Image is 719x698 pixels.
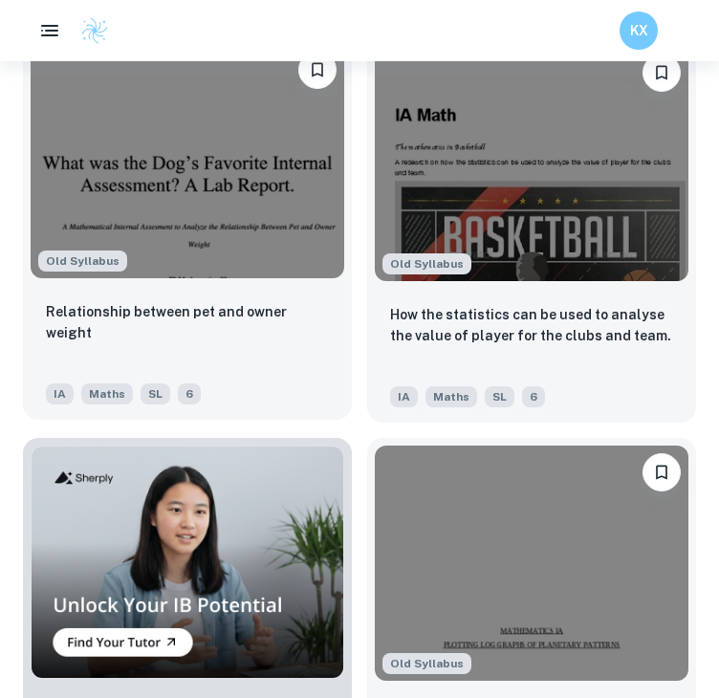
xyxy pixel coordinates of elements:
[81,383,133,404] span: Maths
[298,51,337,89] button: Bookmark
[522,386,545,407] span: 6
[425,386,477,407] span: Maths
[38,251,127,272] div: Although this IA is written for the old math syllabus (last exam in November 2020), the current I...
[46,383,74,404] span: IA
[31,446,344,679] img: Thumbnail
[390,304,673,346] p: How the statistics can be used to analyse the value of player for the clubs and team.
[367,38,696,423] a: Although this IA is written for the old math syllabus (last exam in November 2020), the current I...
[620,11,658,50] button: KX
[178,383,201,404] span: 6
[375,446,688,681] img: Maths IA example thumbnail: Plotting Log graphs of planetary pattern
[46,301,329,343] p: Relationship between pet and owner weight
[38,251,127,272] span: Old Syllabus
[643,453,681,491] button: Bookmark
[643,54,681,92] button: Bookmark
[628,20,650,41] h6: KX
[382,253,471,274] span: Old Syllabus
[382,253,471,274] div: Although this IA is written for the old math syllabus (last exam in November 2020), the current I...
[390,386,418,407] span: IA
[375,46,688,281] img: Maths IA example thumbnail: How the statistics can be used to analys
[23,38,352,423] a: Although this IA is written for the old math syllabus (last exam in November 2020), the current I...
[382,653,471,674] span: Old Syllabus
[141,383,170,404] span: SL
[31,43,344,278] img: Maths IA example thumbnail: Relationship between pet and owner weigh
[69,16,109,45] a: Clastify logo
[80,16,109,45] img: Clastify logo
[485,386,514,407] span: SL
[382,653,471,674] div: Although this IA is written for the old math syllabus (last exam in November 2020), the current I...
